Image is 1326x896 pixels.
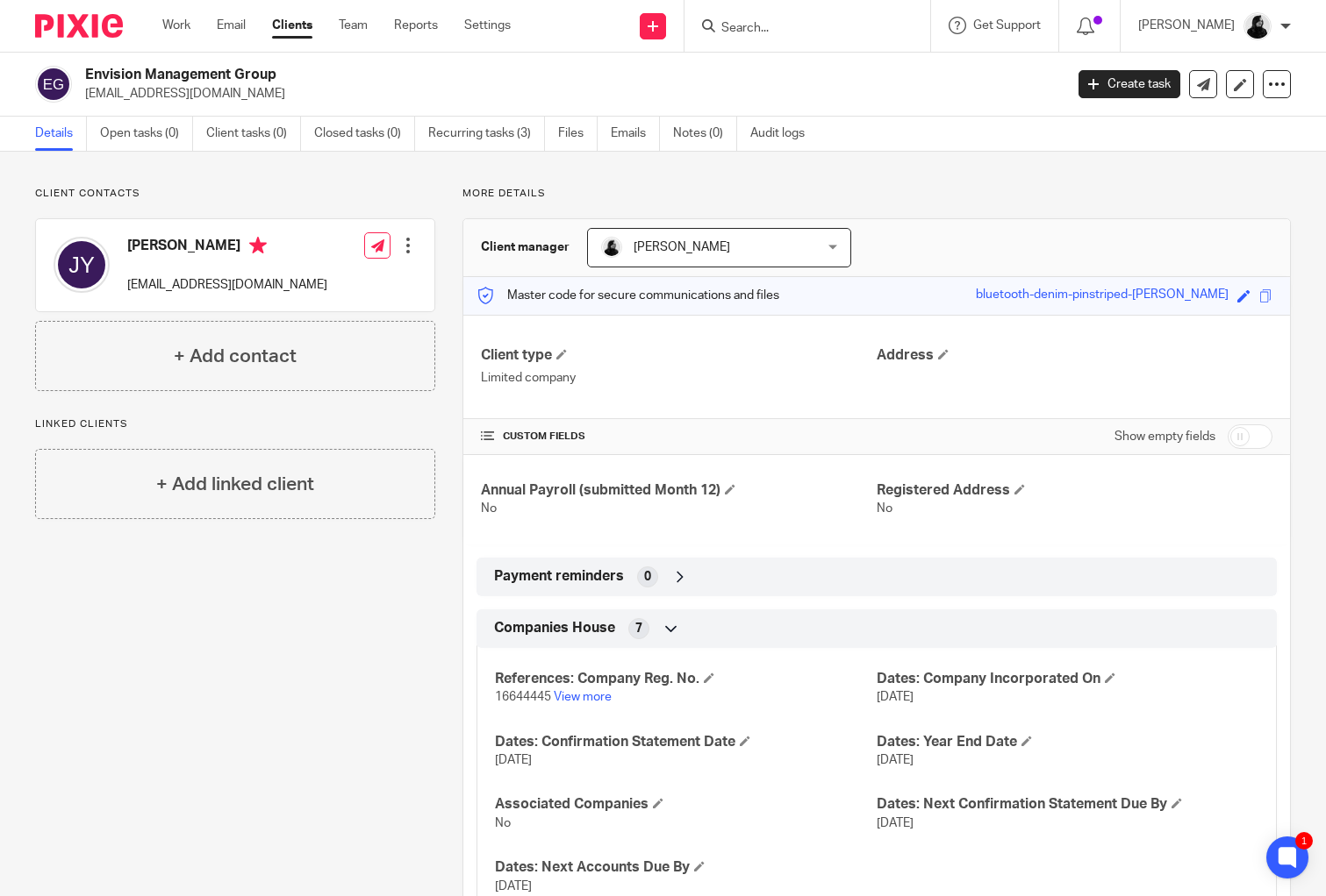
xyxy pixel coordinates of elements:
[877,795,1258,814] h4: Dates: Next Confirmation Statement Due By
[35,187,435,201] p: Client contacts
[495,670,877,688] h4: References: Company Reg. No.
[1138,17,1235,34] p: [PERSON_NAME]
[85,85,1052,103] p: [EMAIL_ADDRESS][DOMAIN_NAME]
[494,567,624,586] span: Payment reminders
[162,17,190,34] a: Work
[495,733,877,751] h4: Dates: Confirmation Statement Date
[976,286,1229,306] div: bluetooth-denim-pinstriped-[PERSON_NAME]
[464,17,511,34] a: Settings
[35,66,72,103] img: svg%3E
[481,502,497,515] span: No
[611,117,660,151] a: Emails
[877,733,1258,751] h4: Dates: Year End Date
[1244,12,1272,40] img: PHOTO-2023-03-20-11-06-28%203.jpg
[495,880,532,892] span: [DATE]
[644,568,651,586] span: 0
[54,237,110,293] img: svg%3E
[272,17,312,34] a: Clients
[127,276,327,294] p: [EMAIL_ADDRESS][DOMAIN_NAME]
[35,117,87,151] a: Details
[481,430,877,444] h4: CUSTOM FIELDS
[877,754,914,766] span: [DATE]
[127,237,327,259] h4: [PERSON_NAME]
[481,481,877,500] h4: Annual Payroll (submitted Month 12)
[877,817,914,829] span: [DATE]
[554,691,612,703] a: View more
[495,795,877,814] h4: Associated Companies
[428,117,545,151] a: Recurring tasks (3)
[477,287,779,304] p: Master code for secure communications and files
[635,620,642,637] span: 7
[673,117,737,151] a: Notes (0)
[217,17,246,34] a: Email
[156,471,314,498] h4: + Add linked client
[481,346,877,365] h4: Client type
[481,238,570,256] h3: Client manager
[601,237,622,258] img: PHOTO-2023-03-20-11-06-28%203.jpg
[877,481,1272,500] h4: Registered Address
[462,187,1291,201] p: More details
[877,502,892,515] span: No
[249,237,267,254] i: Primary
[206,117,301,151] a: Client tasks (0)
[877,670,1258,688] h4: Dates: Company Incorporated On
[339,17,368,34] a: Team
[100,117,193,151] a: Open tasks (0)
[877,346,1272,365] h4: Address
[1295,832,1313,850] div: 1
[314,117,415,151] a: Closed tasks (0)
[634,241,730,253] span: [PERSON_NAME]
[174,343,297,370] h4: + Add contact
[495,691,551,703] span: 16644445
[494,619,615,637] span: Companies House
[1115,428,1215,445] label: Show empty fields
[85,66,859,84] h2: Envision Management Group
[495,858,877,877] h4: Dates: Next Accounts Due By
[973,19,1041,32] span: Get Support
[558,117,598,151] a: Files
[394,17,438,34] a: Reports
[750,117,818,151] a: Audit logs
[495,754,532,766] span: [DATE]
[481,369,877,387] p: Limited company
[720,21,878,37] input: Search
[35,417,435,431] p: Linked clients
[495,817,511,829] span: No
[35,14,123,38] img: Pixie
[1079,70,1180,98] a: Create task
[877,691,914,703] span: [DATE]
